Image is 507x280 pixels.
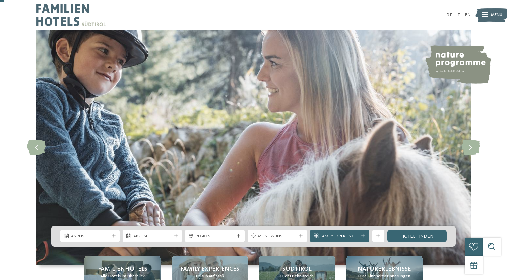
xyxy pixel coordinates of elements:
[387,230,447,242] a: Hotel finden
[446,13,452,17] a: DE
[358,265,411,273] span: Naturerlebnisse
[465,13,471,17] a: EN
[36,30,471,265] img: Familienhotels Südtirol: The happy family places
[258,233,296,239] span: Meine Wünsche
[196,233,234,239] span: Region
[196,273,224,279] span: Urlaub auf Maß
[180,265,239,273] span: Family Experiences
[358,273,410,279] span: Eure Kindheitserinnerungen
[98,265,147,273] span: Familienhotels
[320,233,359,239] span: Family Experiences
[456,13,460,17] a: IT
[133,233,172,239] span: Abreise
[491,12,502,18] span: Menü
[282,265,312,273] span: Südtirol
[280,273,314,279] span: Euer Erlebnisreich
[100,273,145,279] span: Alle Hotels im Überblick
[71,233,109,239] span: Anreise
[424,45,491,84] img: nature programme by Familienhotels Südtirol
